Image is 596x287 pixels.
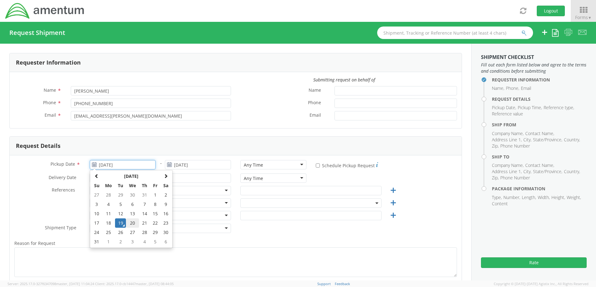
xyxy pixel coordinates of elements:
span: master, [DATE] 11:04:24 [56,281,94,286]
span: Reason for Request [14,240,55,246]
span: Forms [575,14,592,20]
td: 17 [91,218,102,228]
li: Phone Number [500,175,530,181]
div: Any Time [244,175,263,182]
span: Copyright © [DATE]-[DATE] Agistix Inc., All Rights Reserved [494,281,589,286]
td: 12 [115,209,126,218]
span: Name [309,87,321,94]
td: 7 [139,200,150,209]
li: Phone [506,85,519,91]
li: City [523,168,531,175]
h4: Ship From [492,122,587,127]
li: Width [538,194,550,201]
td: 6 [161,237,171,246]
li: Contact Name [525,130,554,137]
li: Name [492,85,504,91]
span: ▼ [588,15,592,20]
li: Email [521,85,531,91]
li: Country [564,137,580,143]
td: 30 [161,228,171,237]
th: Su [91,181,102,190]
td: 29 [150,228,161,237]
td: 31 [91,237,102,246]
td: 19 [115,218,126,228]
span: Shipment Type [45,225,76,232]
td: 9 [161,200,171,209]
li: Country [564,168,580,175]
li: Content [492,201,508,207]
span: Phone [308,100,321,107]
td: 26 [115,228,126,237]
td: 23 [161,218,171,228]
td: 27 [91,190,102,200]
span: Delivery Date [49,174,76,182]
td: 30 [126,190,139,200]
td: 1 [102,237,115,246]
li: Pickup Time [518,105,542,111]
span: Previous Month [94,174,99,178]
li: Zip [492,143,499,149]
div: Any Time [244,162,263,168]
th: Sa [161,181,171,190]
li: Phone Number [500,143,530,149]
span: Phone [43,100,56,105]
th: We [126,181,139,190]
li: State/Province [533,168,562,175]
td: 27 [126,228,139,237]
li: Company Name [492,162,524,168]
td: 14 [139,209,150,218]
td: 5 [150,237,161,246]
li: Reference value [492,111,523,117]
span: Pickup Date [50,161,75,167]
th: Select Month [102,172,161,181]
span: Server: 2025.17.0-327f6347098 [7,281,94,286]
td: 21 [139,218,150,228]
li: State/Province [533,137,562,143]
h4: Ship To [492,154,587,159]
td: 22 [150,218,161,228]
img: dyn-intl-logo-049831509241104b2a82.png [5,2,85,20]
label: Schedule Pickup Request [316,161,378,169]
span: Email [310,112,321,119]
li: City [523,137,531,143]
button: Logout [537,6,565,16]
h4: Request Shipment [9,29,65,36]
td: 3 [126,237,139,246]
h4: Requester Information [492,77,587,82]
h4: Request Details [492,97,587,101]
td: 8 [150,200,161,209]
span: master, [DATE] 08:44:05 [136,281,174,286]
td: 28 [102,190,115,200]
li: Contact Name [525,162,554,168]
li: Address Line 1 [492,137,522,143]
td: 31 [139,190,150,200]
td: 2 [161,190,171,200]
li: Type [492,194,502,201]
td: 1 [150,190,161,200]
span: Next Month [164,174,168,178]
li: Company Name [492,130,524,137]
td: 15 [150,209,161,218]
td: 10 [91,209,102,218]
h3: Request Details [16,143,60,149]
th: Th [139,181,150,190]
span: Name [44,87,56,93]
h3: Requester Information [16,60,81,66]
li: Weight [567,194,581,201]
td: 24 [91,228,102,237]
a: Feedback [335,281,350,286]
li: Height [551,194,565,201]
a: Support [317,281,331,286]
li: Zip [492,175,499,181]
td: 2 [115,237,126,246]
td: 18 [102,218,115,228]
input: Schedule Pickup Request [316,163,320,168]
td: 4 [139,237,150,246]
td: 4 [102,200,115,209]
td: 3 [91,200,102,209]
td: 16 [161,209,171,218]
li: Address Line 1 [492,168,522,175]
span: Email [45,112,56,118]
td: 11 [102,209,115,218]
td: 25 [102,228,115,237]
